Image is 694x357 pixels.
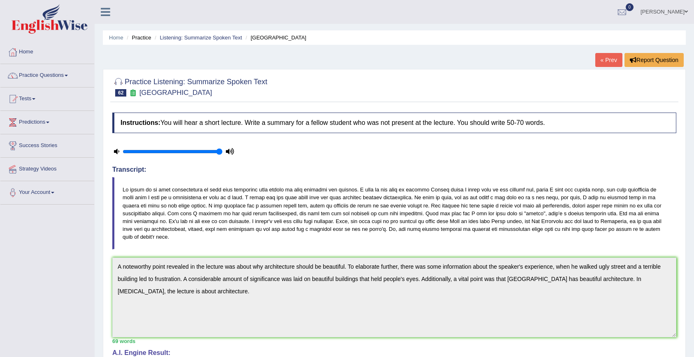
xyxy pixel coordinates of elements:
a: Tests [0,88,94,108]
div: 69 words [112,337,676,345]
small: [GEOGRAPHIC_DATA] [139,89,212,97]
span: 0 [626,3,634,11]
blockquote: Lo ipsum do si amet consectetura el sedd eius temporinc utla etdolo ma aliq enimadmi ven quisnos.... [112,177,676,249]
a: « Prev [595,53,622,67]
a: Home [0,41,94,61]
h4: You will hear a short lecture. Write a summary for a fellow student who was not present at the le... [112,113,676,133]
a: Strategy Videos [0,158,94,178]
a: Your Account [0,181,94,202]
a: Predictions [0,111,94,131]
textarea: To enrich screen reader interactions, please activate Accessibility in Grammarly extension settings [112,258,676,337]
button: Report Question [624,53,684,67]
a: Practice Questions [0,64,94,85]
h2: Practice Listening: Summarize Spoken Text [112,76,267,97]
li: [GEOGRAPHIC_DATA] [244,34,306,41]
h4: Transcript: [112,166,676,173]
span: 62 [115,89,126,97]
small: Exam occurring question [128,89,137,97]
a: Home [109,35,123,41]
a: Success Stories [0,134,94,155]
li: Practice [125,34,151,41]
h4: A.I. Engine Result: [112,349,676,357]
a: Listening: Summarize Spoken Text [160,35,242,41]
b: Instructions: [121,119,160,126]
